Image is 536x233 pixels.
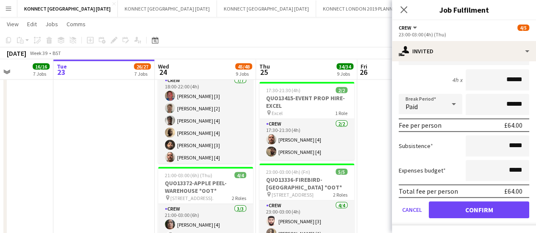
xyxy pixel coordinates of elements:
span: Comms [67,20,86,28]
span: 26 [359,67,367,77]
span: Excel [272,110,283,116]
h3: QUO13415-EVENT PROP HIRE-EXCEL [259,94,354,109]
span: Edit [27,20,37,28]
span: Fri [361,62,367,70]
span: 24 [157,67,169,77]
span: 34/34 [336,63,353,69]
span: 4/4 [234,172,246,178]
span: 2/2 [336,87,347,93]
span: 26/27 [134,63,151,69]
div: 9 Jobs [337,70,353,77]
button: KONNECT [GEOGRAPHIC_DATA] [DATE] [217,0,316,17]
span: 1 Role [335,110,347,116]
span: View [7,20,19,28]
button: KONNECT [GEOGRAPHIC_DATA] [DATE] [118,0,217,17]
span: 16/16 [33,63,50,69]
span: [STREET_ADDRESS]. [170,195,214,201]
div: 7 Jobs [33,70,49,77]
a: View [3,19,22,30]
span: 4/5 [517,25,529,31]
button: Crew [399,25,418,31]
span: 45/48 [235,63,252,69]
app-card-role: Crew7/718:00-22:00 (4h)[PERSON_NAME] [3][PERSON_NAME] [2][PERSON_NAME] [4][PERSON_NAME] [4][PERSO... [158,75,253,178]
span: Wed [158,62,169,70]
app-job-card: 18:00-22:00 (4h)8/8QUO12964-FIREBIRD-CLARIDGES Claridges2 RolesCrew7/718:00-22:00 (4h)[PERSON_NAM... [158,38,253,163]
a: Jobs [42,19,61,30]
span: Crew [399,25,411,31]
div: Fee per person [399,121,442,129]
span: 21:00-03:00 (6h) (Thu) [165,172,212,178]
h3: Job Fulfilment [392,4,536,15]
a: Comms [63,19,89,30]
span: 5/5 [336,168,347,175]
a: Edit [24,19,40,30]
label: Subsistence [399,142,433,150]
app-job-card: 17:30-21:30 (4h)2/2QUO13415-EVENT PROP HIRE-EXCEL Excel1 RoleCrew2/217:30-21:30 (4h)[PERSON_NAME]... [259,82,354,160]
button: Cancel [399,201,425,218]
button: KONNECT LONDON 2019 PLANNER [316,0,405,17]
button: Confirm [429,201,529,218]
h3: QUO13336-FIREBIRD-[GEOGRAPHIC_DATA] *OOT* [259,175,354,191]
span: Thu [259,62,270,70]
span: 23:00-03:00 (4h) (Fri) [266,168,310,175]
label: Expenses budget [399,167,446,174]
div: £64.00 [504,121,522,129]
h3: QUO13372-APPLE PEEL-WAREHOUSE *OOT* [158,179,253,194]
div: [DATE] [7,49,26,58]
div: 23:00-03:00 (4h) (Thu) [399,31,529,38]
span: Paid [405,102,418,111]
div: Total fee per person [399,187,458,195]
span: Tue [57,62,67,70]
span: 2 Roles [333,191,347,197]
div: 4h x [452,76,462,84]
span: 2 Roles [232,195,246,201]
span: 17:30-21:30 (4h) [266,87,300,93]
button: KONNECT [GEOGRAPHIC_DATA] [DATE] [17,0,118,17]
div: 7 Jobs [134,70,150,77]
span: 23 [56,67,67,77]
div: £64.00 [504,187,522,195]
span: [STREET_ADDRESS] [272,191,314,197]
div: 9 Jobs [236,70,252,77]
div: BST [53,50,61,56]
span: Jobs [45,20,58,28]
span: 25 [258,67,270,77]
app-card-role: Crew2/217:30-21:30 (4h)[PERSON_NAME] [4][PERSON_NAME] [4] [259,119,354,160]
span: Week 39 [28,50,49,56]
div: Invited [392,41,536,61]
